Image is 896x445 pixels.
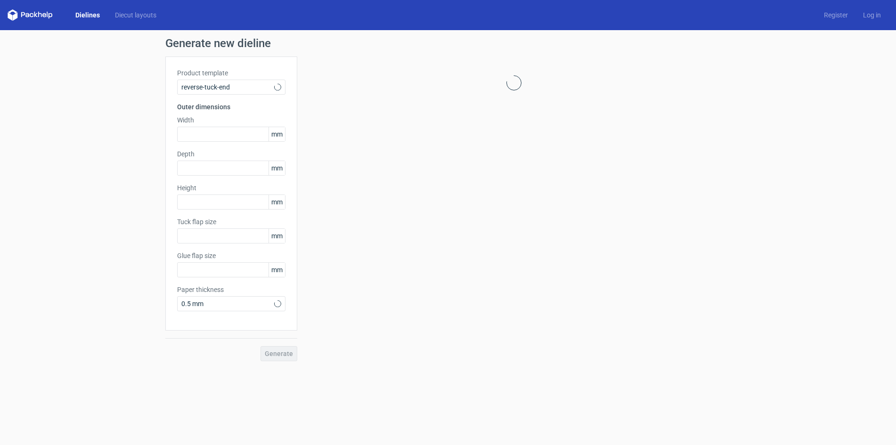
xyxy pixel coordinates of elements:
[269,229,285,243] span: mm
[177,115,285,125] label: Width
[177,285,285,294] label: Paper thickness
[181,299,274,308] span: 0.5 mm
[177,102,285,112] h3: Outer dimensions
[107,10,164,20] a: Diecut layouts
[177,68,285,78] label: Product template
[269,161,285,175] span: mm
[68,10,107,20] a: Dielines
[177,251,285,260] label: Glue flap size
[165,38,731,49] h1: Generate new dieline
[816,10,855,20] a: Register
[181,82,274,92] span: reverse-tuck-end
[177,183,285,193] label: Height
[177,149,285,159] label: Depth
[177,217,285,227] label: Tuck flap size
[269,263,285,277] span: mm
[269,127,285,141] span: mm
[855,10,888,20] a: Log in
[269,195,285,209] span: mm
